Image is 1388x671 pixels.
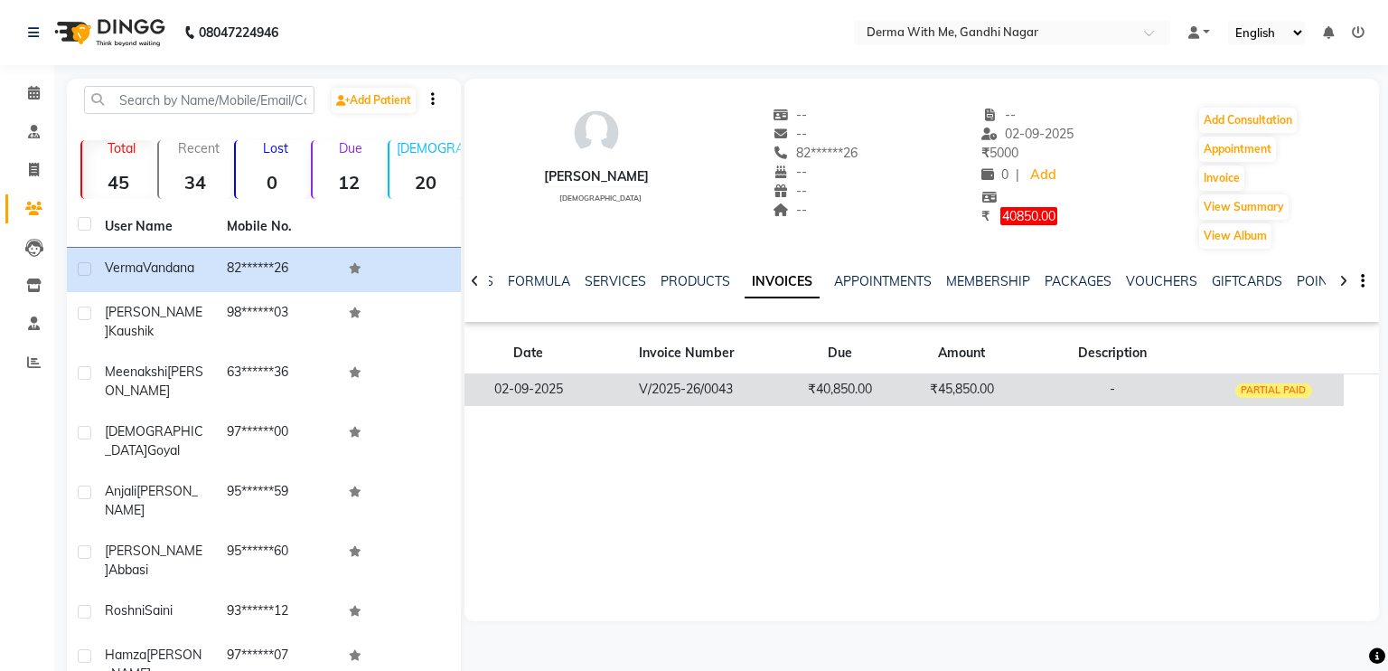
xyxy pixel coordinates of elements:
strong: 20 [389,171,461,194]
a: FORMULA [508,273,570,289]
span: Goyal [147,442,180,458]
p: [DEMOGRAPHIC_DATA] [397,140,461,156]
span: [PERSON_NAME] [105,304,202,339]
th: User Name [94,206,216,248]
span: Kaushik [108,323,154,339]
span: ₹ [981,208,989,224]
th: Amount [901,333,1022,374]
span: Verma [105,260,143,276]
strong: 45 [82,171,154,194]
img: logo [46,7,170,58]
button: View Summary [1199,194,1289,220]
div: PARTIAL PAID [1235,383,1312,398]
span: [DEMOGRAPHIC_DATA] [105,423,203,458]
strong: 34 [159,171,230,194]
img: avatar [569,106,624,160]
a: Add [1027,163,1058,188]
span: Meenakshi [105,364,167,380]
td: ₹45,850.00 [901,374,1022,406]
span: Anjali [105,483,136,499]
p: Total [89,140,154,156]
span: Roshni [105,602,145,619]
span: Abbasi [108,562,148,578]
div: [PERSON_NAME] [544,167,649,186]
span: [PERSON_NAME] [105,543,202,578]
button: Invoice [1199,165,1244,191]
a: PRODUCTS [661,273,730,289]
span: 40850.00 [1000,207,1057,225]
span: | [1016,165,1019,184]
button: Add Consultation [1199,108,1297,133]
span: Hamza [105,647,146,663]
p: Lost [243,140,307,156]
button: View Album [1199,223,1271,249]
span: ₹ [981,145,989,161]
td: ₹40,850.00 [780,374,901,406]
span: 5000 [981,145,1018,161]
input: Search by Name/Mobile/Email/Code [84,86,314,114]
th: Invoice Number [593,333,780,374]
span: 02-09-2025 [981,126,1074,142]
span: -- [981,107,1016,123]
span: Vandana [143,260,194,276]
span: Saini [145,602,173,619]
span: - [1110,381,1115,397]
th: Due [780,333,901,374]
a: VOUCHERS [1126,273,1197,289]
strong: 0 [236,171,307,194]
p: Due [316,140,384,156]
strong: 12 [313,171,384,194]
a: Add Patient [332,88,416,113]
th: Description [1022,333,1203,374]
a: POINTS [1297,273,1343,289]
span: -- [774,107,808,123]
td: 02-09-2025 [464,374,593,406]
button: Appointment [1199,137,1276,162]
a: APPOINTMENTS [834,273,932,289]
span: [PERSON_NAME] [105,483,198,518]
td: V/2025-26/0043 [593,374,780,406]
p: Recent [166,140,230,156]
a: MEMBERSHIP [946,273,1030,289]
span: -- [774,183,808,199]
a: PACKAGES [1045,273,1111,289]
a: SERVICES [585,273,646,289]
span: -- [774,126,808,142]
b: 08047224946 [199,7,278,58]
a: INVOICES [745,266,820,298]
th: Mobile No. [216,206,338,248]
span: -- [774,164,808,180]
span: 0 [981,166,1008,183]
a: GIFTCARDS [1212,273,1282,289]
span: -- [774,202,808,218]
th: Date [464,333,593,374]
span: [DEMOGRAPHIC_DATA] [559,194,642,203]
